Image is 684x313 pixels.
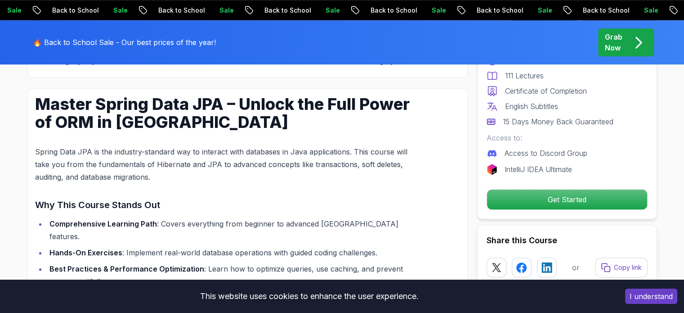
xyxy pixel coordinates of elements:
[47,246,418,259] li: : Implement real-world database operations with guided coding challenges.
[49,248,122,257] strong: Hands-On Exercises
[95,6,124,15] p: Sale
[49,264,204,273] strong: Best Practices & Performance Optimization
[505,70,544,81] p: 111 Lectures
[47,218,418,243] li: : Covers everything from beginner to advanced [GEOGRAPHIC_DATA] features.
[33,37,216,48] p: 🔥 Back to School Sale - Our best prices of the year!
[564,6,626,15] p: Back to School
[352,6,413,15] p: Back to School
[595,258,648,277] button: Copy link
[605,32,622,53] p: Grab Now
[246,6,307,15] p: Back to School
[34,6,95,15] p: Back to School
[140,6,201,15] p: Back to School
[487,164,497,175] img: jetbrains logo
[201,6,230,15] p: Sale
[35,145,418,183] p: Spring Data JPA is the industry-standard way to interact with databases in Java applications. Thi...
[519,6,548,15] p: Sale
[487,234,648,247] h2: Share this Course
[614,263,642,272] p: Copy link
[49,219,157,228] strong: Comprehensive Learning Path
[487,189,648,210] button: Get Started
[487,132,648,143] p: Access to:
[505,86,587,96] p: Certificate of Completion
[47,263,418,288] li: : Learn how to optimize queries, use caching, and prevent common pitfalls.
[626,6,654,15] p: Sale
[307,6,336,15] p: Sale
[625,289,677,304] button: Accept cookies
[458,6,519,15] p: Back to School
[413,6,442,15] p: Sale
[505,101,558,112] p: English Subtitles
[35,198,418,212] h3: Why This Course Stands Out
[572,262,580,273] p: or
[487,190,647,209] p: Get Started
[505,164,572,175] p: IntelliJ IDEA Ultimate
[505,148,587,159] p: Access to Discord Group
[503,116,613,127] p: 15 Days Money Back Guaranteed
[7,286,612,306] div: This website uses cookies to enhance the user experience.
[35,95,418,131] h1: Master Spring Data JPA – Unlock the Full Power of ORM in [GEOGRAPHIC_DATA]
